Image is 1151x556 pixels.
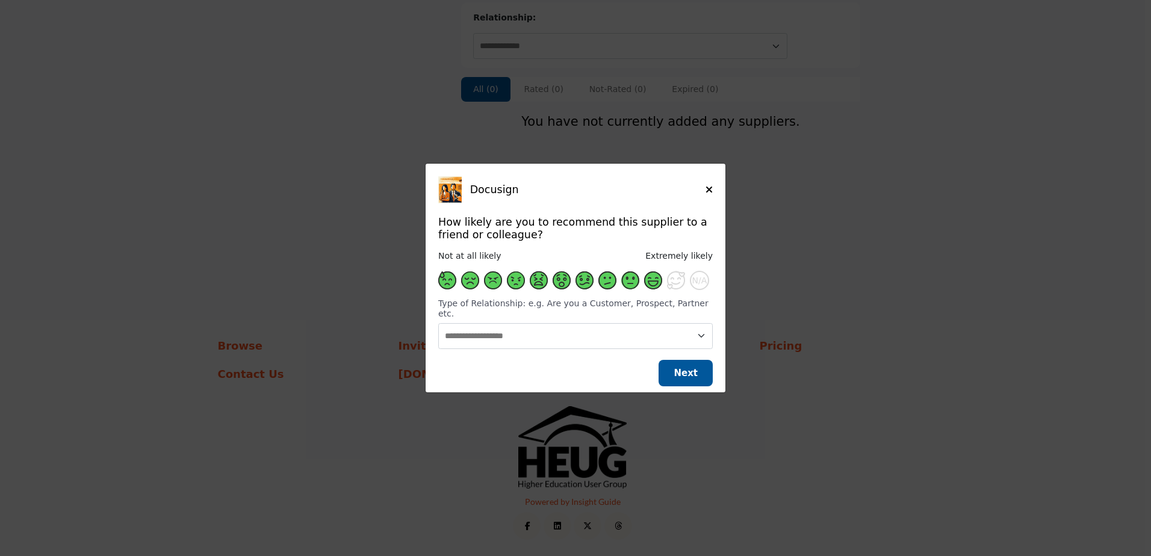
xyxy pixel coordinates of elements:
[706,184,713,196] button: Close
[438,216,713,241] h5: How likely are you to recommend this supplier to a friend or colleague?
[692,276,707,286] span: N/A
[674,368,698,378] span: Next
[438,298,713,319] h6: Type of Relationship: e.g. Are you a Customer, Prospect, Partner etc.
[659,360,713,387] button: Next
[645,251,713,261] span: Extremely likely
[690,271,709,290] button: N/A
[438,323,713,349] select: Change Supplier Relationship
[438,176,465,203] img: Docusign Logo
[438,251,501,261] span: Not at all likely
[470,184,706,196] h5: Docusign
